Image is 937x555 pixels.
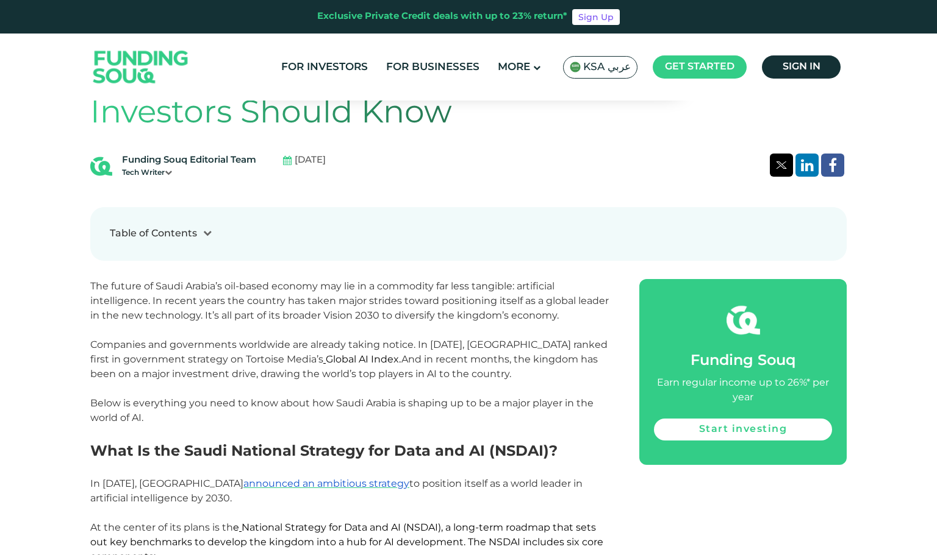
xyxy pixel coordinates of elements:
div: Funding Souq Editorial Team [122,154,256,168]
img: Logo [81,37,201,98]
span: Get started [665,62,734,71]
div: Exclusive Private Credit deals with up to 23% return* [317,10,567,24]
a: For Businesses [383,57,483,77]
div: Earn regular income up to 26%* per year [654,376,832,405]
span: Sign in [783,62,820,71]
img: fsicon [727,303,760,337]
a: Start investing [654,419,832,440]
span: More [498,62,530,72]
span: Companies and governments worldwide are already taking notice. In [DATE], [GEOGRAPHIC_DATA] ranke... [90,339,608,380]
span: KSA عربي [583,60,631,74]
span: Below is everything you need to know about how Saudi Arabia is shaping up to be a major player in... [90,397,594,423]
img: Blog Author [90,155,112,177]
div: Table of Contents [110,227,197,241]
span: [DATE] [295,154,326,168]
img: twitter [776,161,787,169]
a: announced an ambitious strategy [243,478,409,489]
div: Tech Writer [122,168,256,179]
a: Sign in [762,55,841,79]
span: Global AI Index. [323,353,401,365]
img: SA Flag [570,62,581,72]
a: For Investors [278,57,371,77]
span: What Is the Saudi National Strategy for Data and AI (NSDAI)? [90,442,558,459]
span: Funding Souq [691,354,795,368]
a: Sign Up [572,9,620,25]
span: The future of Saudi Arabia’s oil-based economy may lie in a commodity far less tangible: artifici... [90,280,609,321]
